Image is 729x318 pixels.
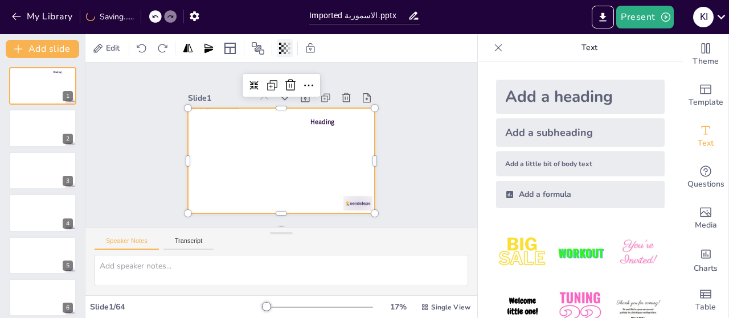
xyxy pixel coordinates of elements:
[6,40,79,58] button: Add slide
[221,39,239,57] div: Layout
[9,67,76,105] div: 1
[9,152,76,189] div: 3
[689,96,723,109] span: Template
[90,302,264,312] div: Slide 1 / 64
[309,7,407,24] input: Insert title
[431,303,470,312] span: Single View
[612,226,665,279] img: 3.jpeg
[496,181,665,208] div: Add a formula
[683,75,728,116] div: Add ready made slides
[496,118,665,147] div: Add a subheading
[693,7,714,27] div: k i
[693,6,714,28] button: k i
[687,178,724,191] span: Questions
[496,226,549,279] img: 1.jpeg
[63,91,73,101] div: 1
[9,279,76,316] div: 6
[695,219,717,232] span: Media
[9,109,76,147] div: 2
[683,34,728,75] div: Change the overall theme
[310,118,334,127] span: Heading
[251,42,265,55] span: Position
[554,226,607,279] img: 2.jpeg
[9,194,76,232] div: 4
[163,237,214,250] button: Transcript
[63,218,73,229] div: 4
[63,261,73,271] div: 5
[9,237,76,274] div: 5
[9,7,77,26] button: My Library
[384,302,412,312] div: 17 %
[63,303,73,313] div: 6
[104,43,122,53] span: Edit
[683,157,728,198] div: Get real-time input from your audience
[698,137,714,150] span: Text
[86,11,134,22] div: Saving......
[694,262,718,275] span: Charts
[95,237,159,250] button: Speaker Notes
[616,6,673,28] button: Present
[63,134,73,144] div: 2
[507,34,671,61] p: Text
[496,151,665,176] div: Add a little bit of body text
[683,198,728,239] div: Add images, graphics, shapes or video
[683,116,728,157] div: Add text boxes
[695,301,716,313] span: Table
[592,6,614,28] button: Export to PowerPoint
[693,55,719,68] span: Theme
[496,80,665,114] div: Add a heading
[63,176,73,186] div: 3
[683,239,728,280] div: Add charts and graphs
[188,93,252,104] div: Slide 1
